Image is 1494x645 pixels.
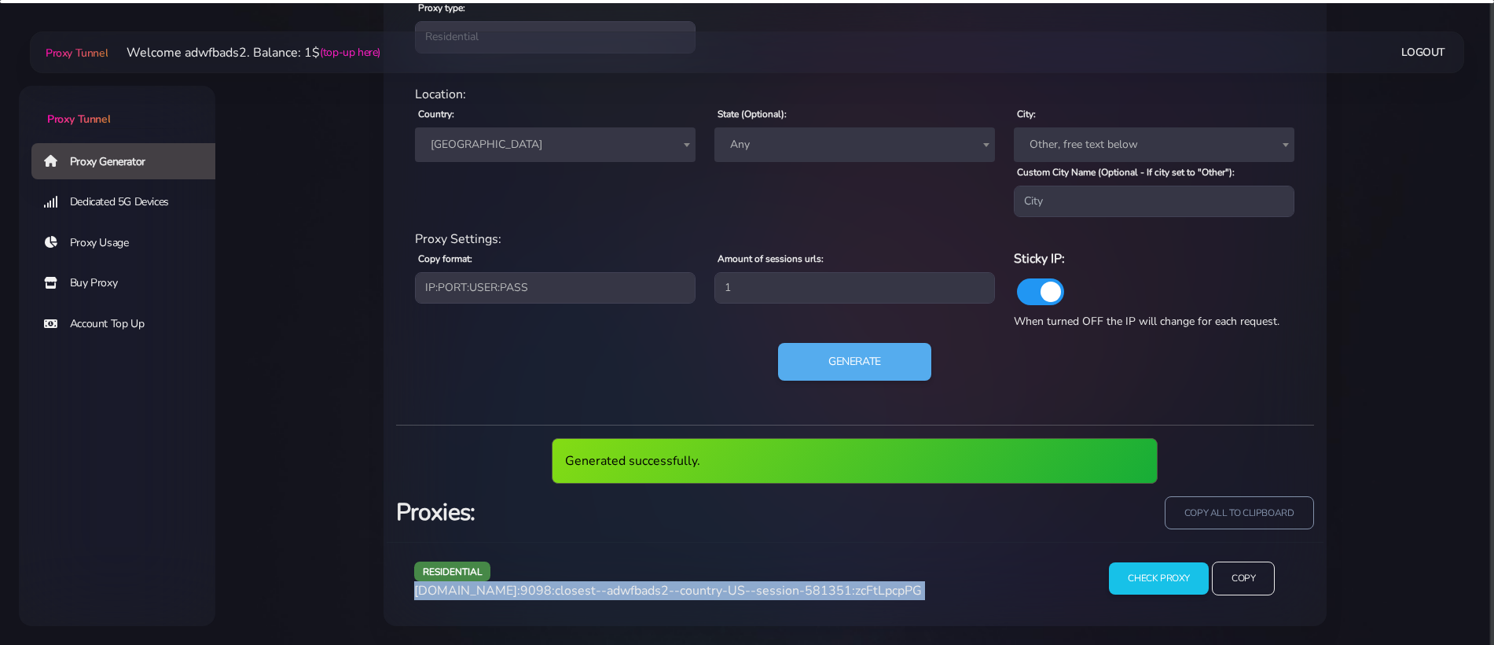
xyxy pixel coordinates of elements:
a: (top-up here) [320,44,380,61]
div: Proxy Settings: [406,230,1305,249]
a: Dedicated 5G Devices [31,184,228,220]
input: Copy [1212,562,1275,595]
h3: Proxies: [396,496,846,529]
label: Custom City Name (Optional - If city set to "Other"): [1017,165,1235,179]
span: United States of America [424,134,686,156]
label: State (Optional): [718,107,787,121]
input: copy all to clipboard [1165,496,1314,530]
a: Proxy Tunnel [19,86,215,127]
span: [DOMAIN_NAME]:9098:closest--adwfbads2--country-US--session-581351:zcFtLpcpPG [414,582,922,599]
span: Proxy Tunnel [46,46,108,61]
span: Any [724,134,986,156]
input: Check Proxy [1109,562,1209,595]
label: Amount of sessions urls: [718,252,824,266]
h6: Sticky IP: [1014,249,1294,269]
a: Account Top Up [31,306,228,342]
a: Proxy Tunnel [42,40,108,65]
button: Generate [778,343,931,381]
div: Generated successfully. [552,438,1158,484]
span: When turned OFF the IP will change for each request. [1014,314,1279,329]
a: Buy Proxy [31,265,228,301]
label: Country: [418,107,454,121]
a: Logout [1401,38,1445,67]
label: City: [1017,107,1036,121]
span: Any [714,127,995,162]
iframe: Webchat Widget [1262,388,1474,625]
a: Proxy Generator [31,143,228,179]
span: Other, free text below [1014,127,1294,162]
div: Location: [406,85,1305,104]
input: City [1014,186,1294,217]
span: United States of America [415,127,696,162]
label: Copy format: [418,252,472,266]
span: Other, free text below [1023,134,1285,156]
span: Proxy Tunnel [47,112,110,127]
label: Proxy type: [418,1,465,15]
li: Welcome adwfbads2. Balance: 1$ [108,43,380,62]
a: Proxy Usage [31,225,228,261]
span: residential [414,562,491,581]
